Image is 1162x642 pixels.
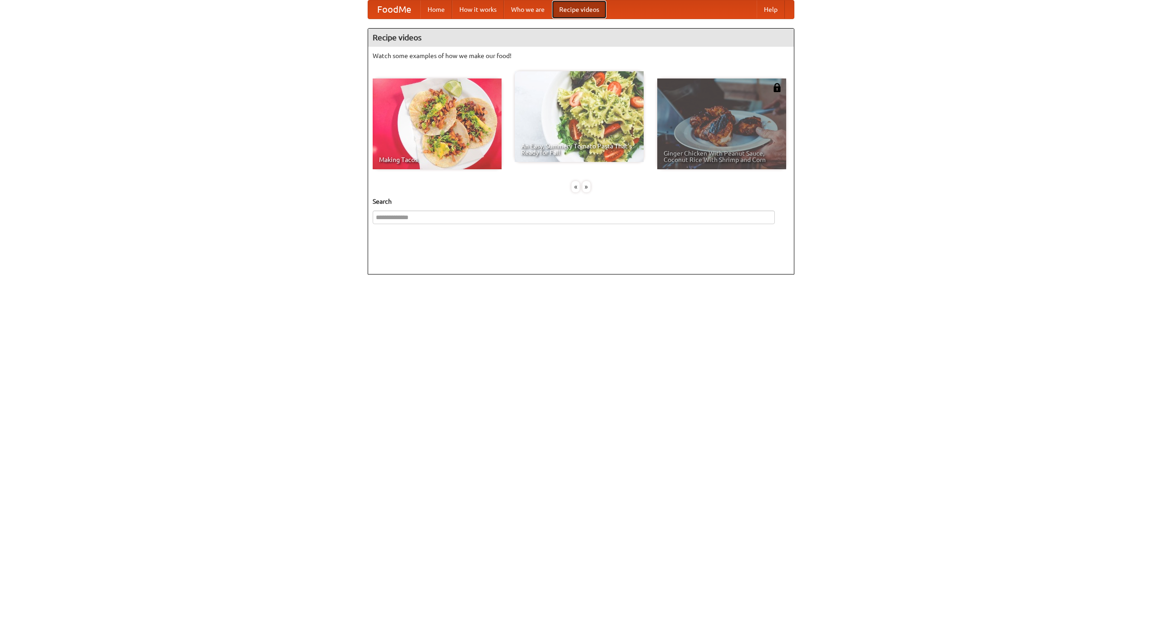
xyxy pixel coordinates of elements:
h4: Recipe videos [368,29,794,47]
h5: Search [373,197,789,206]
a: FoodMe [368,0,420,19]
a: Making Tacos [373,78,502,169]
a: Who we are [504,0,552,19]
p: Watch some examples of how we make our food! [373,51,789,60]
span: Making Tacos [379,157,495,163]
img: 483408.png [773,83,782,92]
a: How it works [452,0,504,19]
a: An Easy, Summery Tomato Pasta That's Ready for Fall [515,71,644,162]
a: Recipe videos [552,0,606,19]
a: Home [420,0,452,19]
div: « [571,181,580,192]
div: » [582,181,591,192]
span: An Easy, Summery Tomato Pasta That's Ready for Fall [521,143,637,156]
a: Help [757,0,785,19]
